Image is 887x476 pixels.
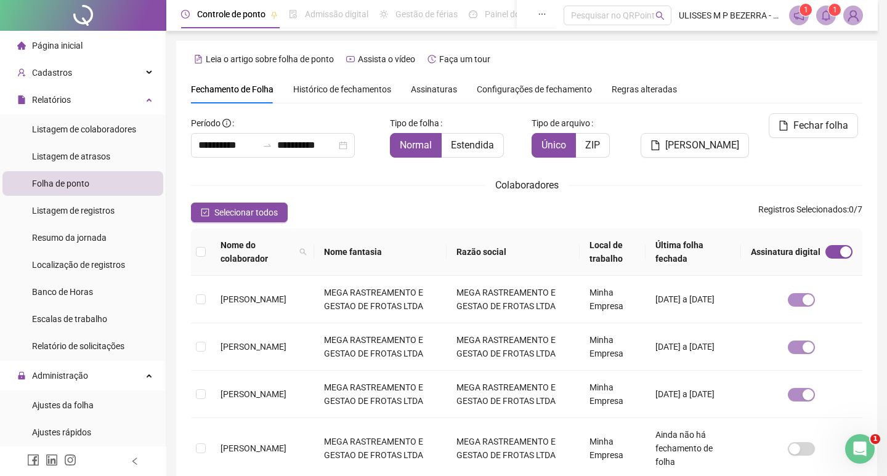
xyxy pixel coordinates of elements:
[299,248,307,256] span: search
[32,41,83,50] span: Página inicial
[214,206,278,219] span: Selecionar todos
[820,10,832,21] span: bell
[646,276,741,323] td: [DATE] a [DATE]
[646,323,741,371] td: [DATE] a [DATE]
[32,287,93,297] span: Banco de Horas
[221,443,286,453] span: [PERSON_NAME]
[646,371,741,418] td: [DATE] a [DATE]
[532,116,590,130] span: Tipo de arquivo
[800,4,812,16] sup: 1
[305,9,368,19] span: Admissão digital
[541,139,566,151] span: Único
[665,138,739,153] span: [PERSON_NAME]
[580,371,646,418] td: Minha Empresa
[46,454,58,466] span: linkedin
[32,400,94,410] span: Ajustes da folha
[679,9,782,22] span: ULISSES M P BEZERRA - MEGA RASTREAMENTO
[469,10,477,18] span: dashboard
[439,54,490,64] span: Faça um tour
[32,179,89,188] span: Folha de ponto
[191,84,273,94] span: Fechamento de Folha
[221,294,286,304] span: [PERSON_NAME]
[201,208,209,217] span: check-square
[779,121,788,131] span: file
[314,323,447,371] td: MEGA RASTREAMENTO E GESTAO DE FROTAS LTDA
[447,371,580,418] td: MEGA RASTREAMENTO E GESTAO DE FROTAS LTDA
[32,427,91,437] span: Ajustes rápidos
[447,228,580,276] th: Razão social
[32,341,124,351] span: Relatório de solicitações
[395,9,458,19] span: Gestão de férias
[758,204,847,214] span: Registros Selecionados
[131,457,139,466] span: left
[17,68,26,77] span: user-add
[585,139,600,151] span: ZIP
[751,245,820,259] span: Assinatura digital
[538,10,546,18] span: ellipsis
[32,206,115,216] span: Listagem de registros
[793,10,804,21] span: notification
[293,84,391,94] span: Histórico de fechamentos
[646,228,741,276] th: Última folha fechada
[580,228,646,276] th: Local de trabalho
[32,151,110,161] span: Listagem de atrasos
[379,10,388,18] span: sun
[206,54,334,64] span: Leia o artigo sobre folha de ponto
[221,389,286,399] span: [PERSON_NAME]
[641,133,749,158] button: [PERSON_NAME]
[64,454,76,466] span: instagram
[655,11,665,20] span: search
[655,430,713,467] span: Ainda não há fechamento de folha
[451,139,494,151] span: Estendida
[32,68,72,78] span: Cadastros
[27,454,39,466] span: facebook
[197,9,265,19] span: Controle de ponto
[447,323,580,371] td: MEGA RASTREAMENTO E GESTAO DE FROTAS LTDA
[769,113,858,138] button: Fechar folha
[400,139,432,151] span: Normal
[358,54,415,64] span: Assista o vídeo
[32,95,71,105] span: Relatórios
[191,203,288,222] button: Selecionar todos
[270,11,278,18] span: pushpin
[314,276,447,323] td: MEGA RASTREAMENTO E GESTAO DE FROTAS LTDA
[221,238,294,265] span: Nome do colaborador
[346,55,355,63] span: youtube
[844,6,862,25] img: 36651
[390,116,439,130] span: Tipo de folha
[222,119,231,127] span: info-circle
[262,140,272,150] span: to
[17,41,26,50] span: home
[793,118,848,133] span: Fechar folha
[32,124,136,134] span: Listagem de colaboradores
[612,85,677,94] span: Regras alteradas
[485,9,533,19] span: Painel do DP
[289,10,298,18] span: file-done
[17,371,26,380] span: lock
[580,276,646,323] td: Minha Empresa
[833,6,837,14] span: 1
[495,179,559,191] span: Colaboradores
[32,260,125,270] span: Localização de registros
[427,55,436,63] span: history
[181,10,190,18] span: clock-circle
[758,203,862,222] span: : 0 / 7
[194,55,203,63] span: file-text
[870,434,880,444] span: 1
[314,228,447,276] th: Nome fantasia
[650,140,660,150] span: file
[32,371,88,381] span: Administração
[221,342,286,352] span: [PERSON_NAME]
[17,95,26,104] span: file
[845,434,875,464] iframe: Intercom live chat
[580,323,646,371] td: Minha Empresa
[32,233,107,243] span: Resumo da jornada
[191,118,221,128] span: Período
[447,276,580,323] td: MEGA RASTREAMENTO E GESTAO DE FROTAS LTDA
[262,140,272,150] span: swap-right
[314,371,447,418] td: MEGA RASTREAMENTO E GESTAO DE FROTAS LTDA
[477,85,592,94] span: Configurações de fechamento
[297,236,309,268] span: search
[32,314,107,324] span: Escalas de trabalho
[804,6,808,14] span: 1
